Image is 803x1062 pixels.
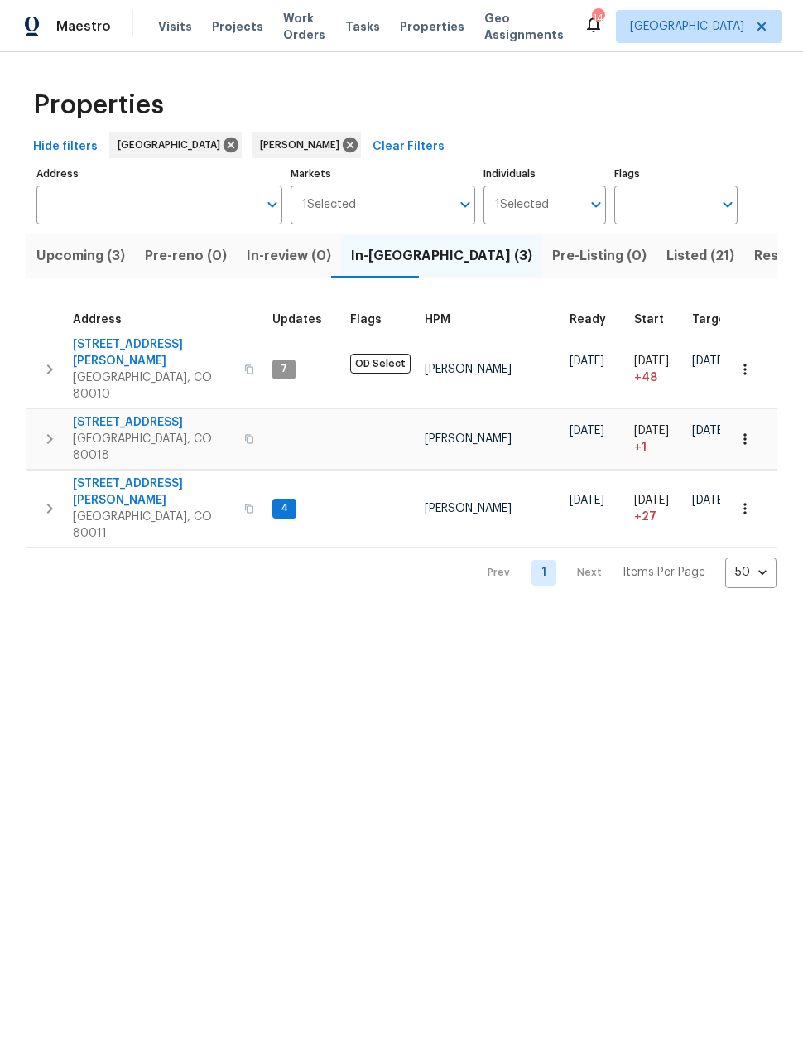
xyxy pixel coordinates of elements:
span: [DATE] [692,495,727,506]
span: [PERSON_NAME] [425,433,512,445]
span: + 48 [634,369,657,386]
span: Maestro [56,18,111,35]
span: Start [634,314,664,326]
span: Pre-reno (0) [145,244,227,268]
button: Hide filters [26,132,104,162]
span: Flags [350,314,382,326]
span: Geo Assignments [484,10,564,43]
div: [GEOGRAPHIC_DATA] [109,132,242,158]
span: Properties [400,18,464,35]
td: Project started 27 days late [627,470,685,547]
span: + 27 [634,509,656,525]
span: [PERSON_NAME] [260,137,346,153]
div: Earliest renovation start date (first business day after COE or Checkout) [570,314,621,326]
div: [PERSON_NAME] [252,132,361,158]
span: [GEOGRAPHIC_DATA] [118,137,227,153]
button: Open [716,193,739,216]
span: Clear Filters [373,137,445,157]
span: Properties [33,97,164,113]
span: 1 Selected [302,198,356,212]
button: Clear Filters [366,132,451,162]
span: [STREET_ADDRESS][PERSON_NAME] [73,336,234,369]
td: Project started 1 days late [627,408,685,469]
span: In-review (0) [247,244,331,268]
label: Flags [614,169,738,179]
span: HPM [425,314,450,326]
span: [PERSON_NAME] [425,364,512,375]
p: Items Per Page [623,564,705,581]
span: Upcoming (3) [36,244,125,268]
span: [DATE] [634,355,669,367]
div: 14 [592,10,603,27]
span: [DATE] [570,425,604,437]
span: Ready [570,314,606,326]
span: [STREET_ADDRESS][PERSON_NAME] [73,475,234,509]
span: [GEOGRAPHIC_DATA], CO 80011 [73,509,234,542]
span: 4 [274,501,295,515]
span: [DATE] [634,425,669,437]
span: [DATE] [692,425,727,437]
span: 7 [274,362,294,376]
span: Address [73,314,122,326]
button: Open [584,193,608,216]
span: [DATE] [570,355,604,367]
label: Address [36,169,282,179]
span: Hide filters [33,137,98,157]
span: [DATE] [634,495,669,506]
div: Target renovation project end date [692,314,746,326]
span: 1 Selected [495,198,549,212]
span: In-[GEOGRAPHIC_DATA] (3) [351,244,532,268]
span: Work Orders [283,10,325,43]
label: Markets [291,169,475,179]
span: [DATE] [692,355,727,367]
a: Goto page 1 [531,560,556,586]
span: [DATE] [570,495,604,506]
button: Open [454,193,477,216]
span: [GEOGRAPHIC_DATA] [630,18,744,35]
div: Actual renovation start date [634,314,679,326]
div: 50 [725,551,777,594]
span: [PERSON_NAME] [425,503,512,514]
span: Listed (21) [666,244,734,268]
span: Pre-Listing (0) [552,244,647,268]
span: Visits [158,18,192,35]
span: Target [692,314,731,326]
button: Open [261,193,284,216]
span: Projects [212,18,263,35]
span: Tasks [345,21,380,32]
span: [GEOGRAPHIC_DATA], CO 80010 [73,369,234,403]
span: [GEOGRAPHIC_DATA], CO 80018 [73,431,234,464]
td: Project started 48 days late [627,331,685,408]
span: + 1 [634,439,647,456]
nav: Pagination Navigation [472,558,777,588]
label: Individuals [483,169,607,179]
span: Updates [272,314,322,326]
span: [STREET_ADDRESS] [73,414,234,431]
span: OD Select [350,354,411,374]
